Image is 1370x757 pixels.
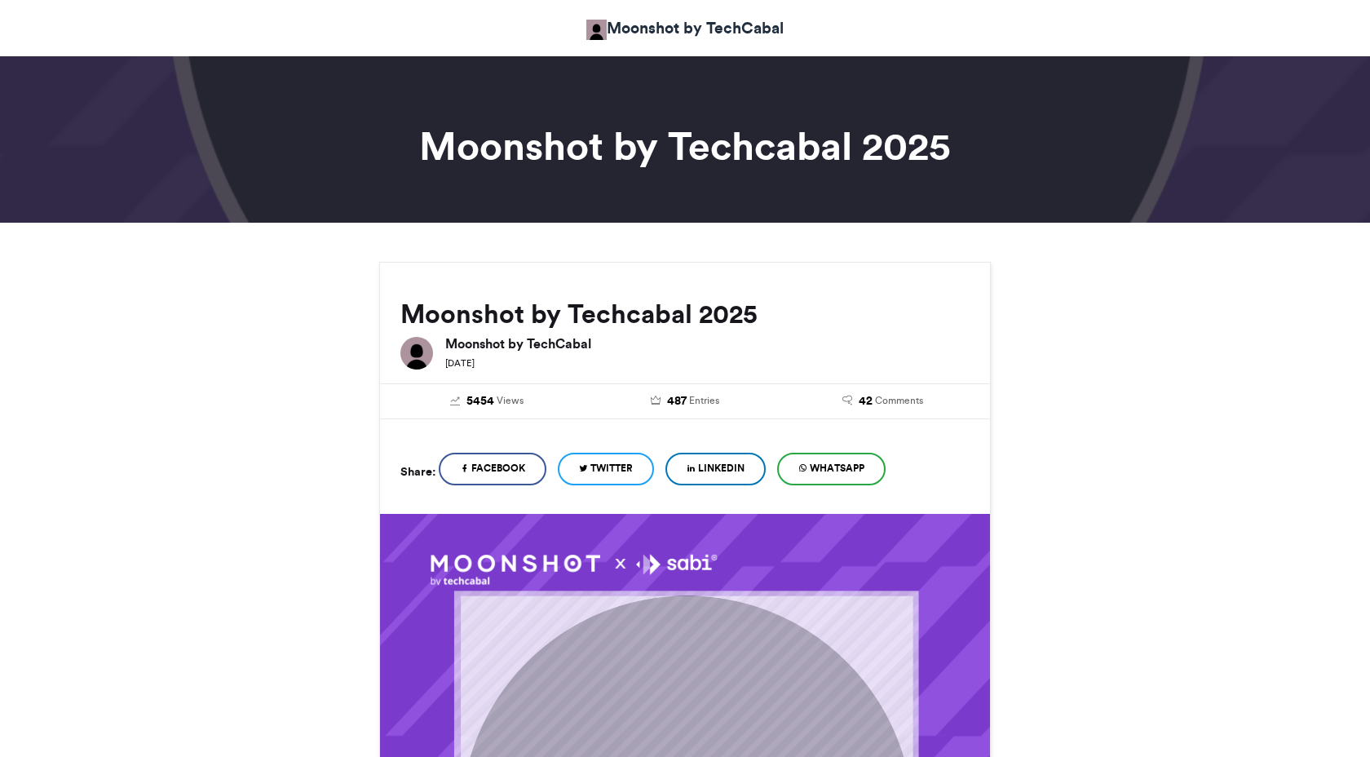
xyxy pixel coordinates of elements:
a: LinkedIn [665,453,766,485]
span: 487 [667,392,687,410]
a: Moonshot by TechCabal [586,16,784,40]
a: Twitter [558,453,654,485]
img: Moonshot by TechCabal [586,20,607,40]
a: Facebook [439,453,546,485]
span: Entries [689,393,719,408]
span: WhatsApp [810,461,864,476]
h1: Moonshot by Techcabal 2025 [232,126,1138,166]
img: 1758644554.097-6a393746cea8df337a0c7de2b556cf9f02f16574.png [431,554,717,587]
h2: Moonshot by Techcabal 2025 [400,299,970,329]
small: [DATE] [445,357,475,369]
span: LinkedIn [698,461,745,476]
span: Views [497,393,524,408]
a: 487 Entries [599,392,772,410]
span: 5454 [466,392,494,410]
span: Twitter [590,461,633,476]
img: Moonshot by TechCabal [400,337,433,370]
span: Facebook [471,461,525,476]
a: 5454 Views [400,392,574,410]
span: 42 [859,392,873,410]
a: WhatsApp [777,453,886,485]
a: 42 Comments [796,392,970,410]
h5: Share: [400,461,435,482]
span: Comments [875,393,923,408]
h6: Moonshot by TechCabal [445,337,970,350]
